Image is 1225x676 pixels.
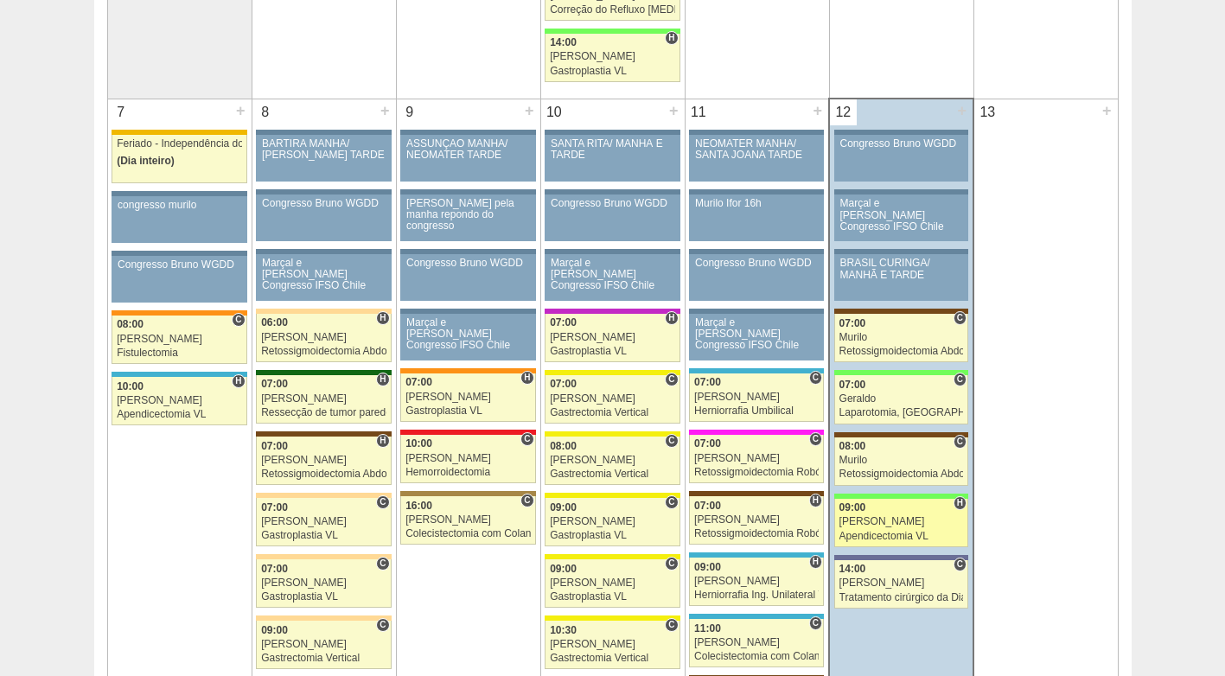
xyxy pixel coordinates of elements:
[256,314,391,362] a: H 06:00 [PERSON_NAME] Retossigmoidectomia Abdominal VL
[689,496,824,545] a: H 07:00 [PERSON_NAME] Retossigmoidectomia Robótica
[834,494,968,499] div: Key: Brasil
[839,379,866,391] span: 07:00
[117,334,242,345] div: [PERSON_NAME]
[694,453,819,464] div: [PERSON_NAME]
[689,254,824,301] a: Congresso Bruno WGDD
[117,380,144,392] span: 10:00
[551,258,674,292] div: Marçal e [PERSON_NAME] Congresso IFSO Chile
[809,432,822,446] span: Consultório
[839,346,964,357] div: Retossigmoidectomia Abdominal VL
[689,552,824,558] div: Key: Neomater
[665,311,678,325] span: Hospital
[400,314,535,360] a: Marçal e [PERSON_NAME] Congresso IFSO Chile
[261,316,288,328] span: 06:00
[551,198,674,209] div: Congresso Bruno WGDD
[545,615,679,621] div: Key: Santa Rita
[694,637,819,648] div: [PERSON_NAME]
[839,469,964,480] div: Retossigmoidectomia Abdominal VL
[694,500,721,512] span: 07:00
[550,440,577,452] span: 08:00
[694,576,819,587] div: [PERSON_NAME]
[550,51,675,62] div: [PERSON_NAME]
[262,198,386,209] div: Congresso Bruno WGDD
[261,469,386,480] div: Retossigmoidectomia Abdominal VL
[405,467,531,478] div: Hemorroidectomia
[400,195,535,241] a: [PERSON_NAME] pela manha repondo do congresso
[261,501,288,513] span: 07:00
[117,155,175,167] span: (Dia inteiro)
[261,378,288,390] span: 07:00
[256,195,391,241] a: Congresso Bruno WGDD
[256,554,391,559] div: Key: Bartira
[520,494,533,507] span: Consultório
[545,554,679,559] div: Key: Santa Rita
[545,314,679,362] a: H 07:00 [PERSON_NAME] Gastroplastia VL
[550,378,577,390] span: 07:00
[694,651,819,662] div: Colecistectomia com Colangiografia VL
[112,256,246,303] a: Congresso Bruno WGDD
[974,99,1001,125] div: 13
[400,368,535,373] div: Key: São Luiz - SCS
[256,309,391,314] div: Key: Bartira
[400,430,535,435] div: Key: Assunção
[834,375,968,424] a: C 07:00 Geraldo Laparotomia, [GEOGRAPHIC_DATA], Drenagem, Bridas VL
[261,577,386,589] div: [PERSON_NAME]
[376,434,389,448] span: Hospital
[550,36,577,48] span: 14:00
[840,258,963,280] div: BRASIL CURINGA/ MANHÃ E TARDE
[261,346,386,357] div: Retossigmoidectomia Abdominal VL
[694,392,819,403] div: [PERSON_NAME]
[840,198,963,233] div: Marçal e [PERSON_NAME] Congresso IFSO Chile
[376,311,389,325] span: Hospital
[376,373,389,386] span: Hospital
[256,249,391,254] div: Key: Aviso
[545,130,679,135] div: Key: Aviso
[252,99,279,125] div: 8
[954,311,967,325] span: Consultório
[810,99,825,122] div: +
[405,528,531,539] div: Colecistectomia com Colangiografia VL
[689,430,824,435] div: Key: Pro Matre
[112,377,246,425] a: H 10:00 [PERSON_NAME] Apendicectomia VL
[686,99,712,125] div: 11
[694,561,721,573] span: 09:00
[112,191,246,196] div: Key: Aviso
[232,374,245,388] span: Hospital
[405,392,531,403] div: [PERSON_NAME]
[545,195,679,241] a: Congresso Bruno WGDD
[256,615,391,621] div: Key: Bartira
[954,496,967,510] span: Hospital
[839,440,866,452] span: 08:00
[551,138,674,161] div: SANTA RITA/ MANHÃ E TARDE
[256,135,391,182] a: BARTIRA MANHÃ/ [PERSON_NAME] TARDE
[689,435,824,483] a: C 07:00 [PERSON_NAME] Retossigmoidectomia Robótica
[809,494,822,507] span: Hospital
[665,495,678,509] span: Consultório
[834,560,968,609] a: C 14:00 [PERSON_NAME] Tratamento cirúrgico da Diástase do reto abdomem
[376,495,389,509] span: Consultório
[665,434,678,448] span: Consultório
[400,254,535,301] a: Congresso Bruno WGDD
[550,332,675,343] div: [PERSON_NAME]
[108,99,135,125] div: 7
[954,99,969,122] div: +
[830,99,857,125] div: 12
[834,309,968,314] div: Key: Santa Joana
[400,309,535,314] div: Key: Aviso
[954,435,967,449] span: Consultório
[405,453,531,464] div: [PERSON_NAME]
[550,66,675,77] div: Gastroplastia VL
[256,130,391,135] div: Key: Aviso
[256,559,391,608] a: C 07:00 [PERSON_NAME] Gastroplastia VL
[665,373,678,386] span: Consultório
[839,407,964,418] div: Laparotomia, [GEOGRAPHIC_DATA], Drenagem, Bridas VL
[809,616,822,630] span: Consultório
[545,437,679,485] a: C 08:00 [PERSON_NAME] Gastrectomia Vertical
[261,516,386,527] div: [PERSON_NAME]
[256,437,391,485] a: H 07:00 [PERSON_NAME] Retossigmoidectomia Abdominal VL
[261,440,288,452] span: 07:00
[118,259,241,271] div: Congresso Bruno WGDD
[545,34,679,82] a: H 14:00 [PERSON_NAME] Gastroplastia VL
[689,619,824,667] a: C 11:00 [PERSON_NAME] Colecistectomia com Colangiografia VL
[400,189,535,195] div: Key: Aviso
